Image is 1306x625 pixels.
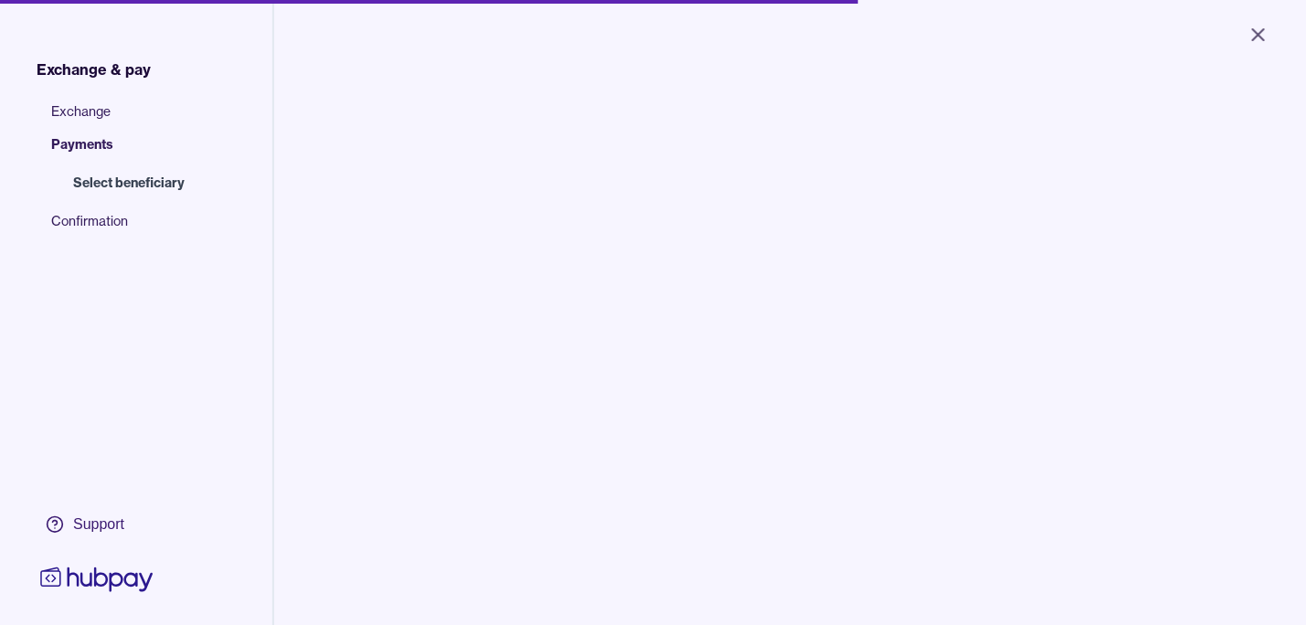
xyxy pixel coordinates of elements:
a: Support [37,505,157,544]
span: Exchange & pay [37,58,151,80]
span: Confirmation [51,212,203,245]
span: Exchange [51,102,203,135]
span: Payments [51,135,203,168]
span: Select beneficiary [73,174,185,192]
button: Close [1226,15,1291,55]
div: Support [73,514,124,535]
